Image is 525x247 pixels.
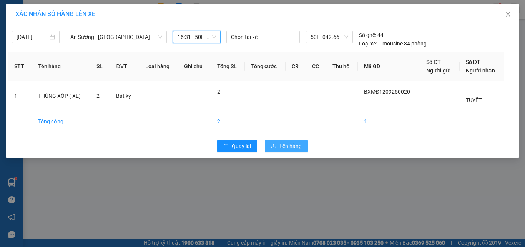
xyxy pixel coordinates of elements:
span: upload [271,143,276,150]
li: Rạng Đông Buslines [4,4,111,33]
th: STT [8,52,32,81]
th: CC [306,52,326,81]
td: Tổng cộng [32,111,90,132]
span: down [158,35,163,39]
span: An Sương - Quảng Ngãi [70,31,162,43]
th: Tên hàng [32,52,90,81]
th: CR [286,52,306,81]
span: Số ĐT [466,59,480,65]
span: Số ghế: [359,31,376,39]
th: Loại hàng [139,52,178,81]
li: VP Bến xe [GEOGRAPHIC_DATA] [53,42,102,67]
td: THÙNG XỐP ( XE) [32,81,90,111]
span: TUYÊT [466,97,482,103]
button: uploadLên hàng [265,140,308,152]
span: rollback [223,143,229,150]
span: BXMĐ1209250020 [364,89,410,95]
span: Người gửi [426,67,451,74]
span: close [505,11,511,17]
button: rollbackQuay lại [217,140,257,152]
th: Tổng cước [245,52,286,81]
input: 12/09/2025 [17,33,48,41]
span: 2 [217,89,220,95]
span: 2 [96,93,100,99]
span: XÁC NHẬN SỐ HÀNG LÊN XE [15,10,95,18]
span: Lên hàng [279,142,302,150]
td: 1 [8,81,32,111]
th: SL [90,52,110,81]
span: Loại xe: [359,39,377,48]
div: 44 [359,31,384,39]
th: Ghi chú [178,52,211,81]
th: ĐVT [110,52,139,81]
button: Close [497,4,519,25]
th: Thu hộ [326,52,358,81]
th: Tổng SL [211,52,245,81]
td: 1 [358,111,420,132]
span: Người nhận [466,67,495,74]
div: Limousine 34 phòng [359,39,427,48]
span: Số ĐT [426,59,441,65]
li: VP Bến xe Miền Đông [4,42,53,59]
th: Mã GD [358,52,420,81]
span: Quay lại [232,142,251,150]
span: 50F -042.66 [311,31,348,43]
td: Bất kỳ [110,81,139,111]
td: 2 [211,111,245,132]
span: 16:31 - 50F -042.66 [178,31,216,43]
